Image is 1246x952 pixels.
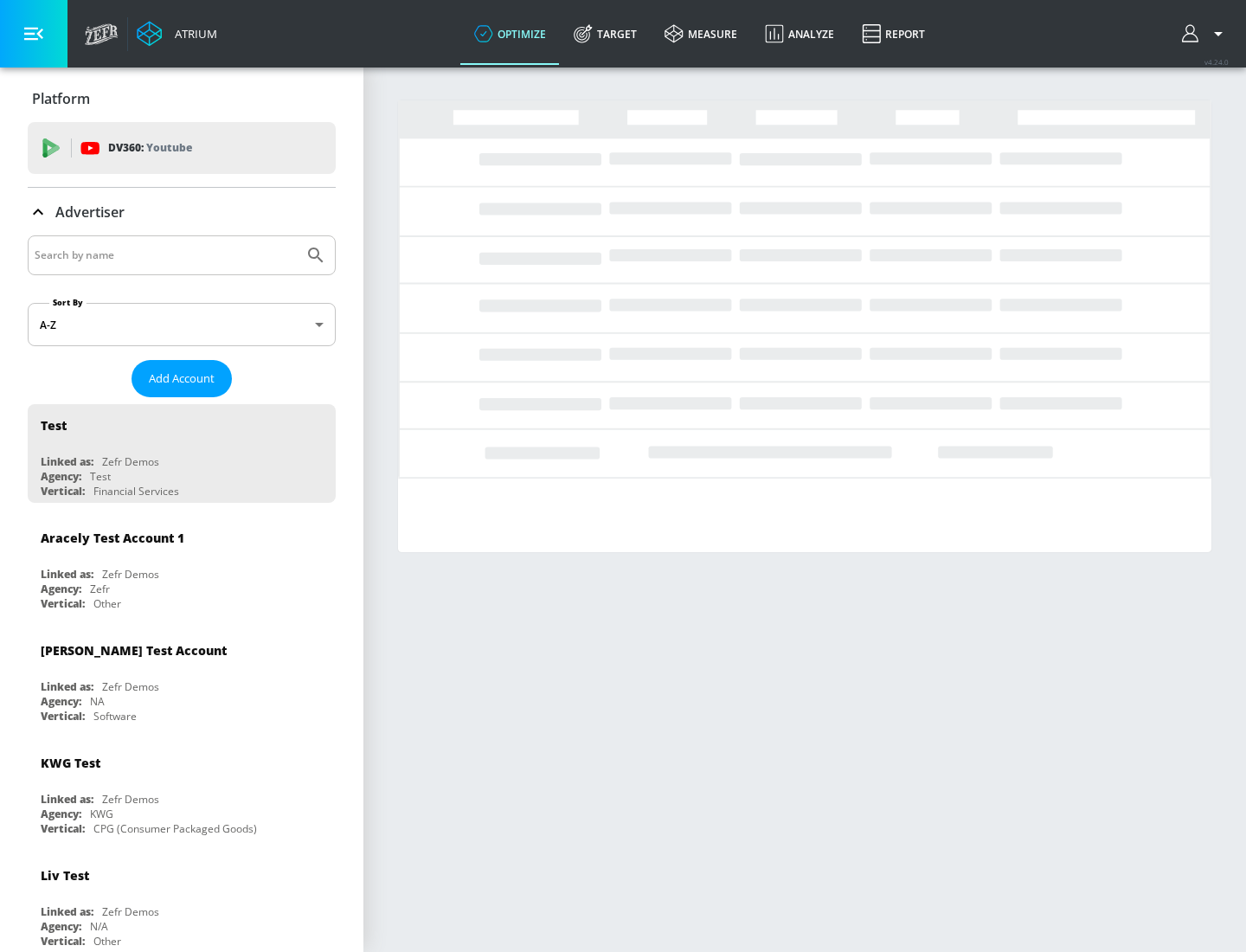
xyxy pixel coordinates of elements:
[751,3,848,65] a: Analyze
[28,303,336,346] div: A-Z
[28,517,336,615] div: Aracely Test Account 1Linked as:Zefr DemosAgency:ZefrVertical:Other
[93,484,179,499] div: Financial Services
[108,138,192,158] p: DV360:
[41,567,93,582] div: Linked as:
[102,792,159,807] div: Zefr Demos
[28,188,336,236] div: Advertiser
[651,3,751,65] a: measure
[41,530,184,546] div: Aracely Test Account 1
[28,742,336,840] div: KWG TestLinked as:Zefr DemosAgency:KWGVertical:CPG (Consumer Packaged Goods)
[137,21,217,47] a: Atrium
[55,203,125,222] p: Advertiser
[41,484,85,499] div: Vertical:
[90,582,110,596] div: Zefr
[102,904,159,919] div: Zefr Demos
[28,122,336,174] div: DV360: Youtube
[1204,57,1229,67] span: v 4.24.0
[460,3,560,65] a: optimize
[41,417,67,434] div: Test
[32,89,90,108] p: Platform
[41,792,93,807] div: Linked as:
[41,904,93,919] div: Linked as:
[28,629,336,728] div: [PERSON_NAME] Test AccountLinked as:Zefr DemosAgency:NAVertical:Software
[90,694,105,709] div: NA
[41,679,93,694] div: Linked as:
[149,369,215,389] span: Add Account
[90,469,111,484] div: Test
[93,821,257,836] div: CPG (Consumer Packaged Goods)
[28,74,336,123] div: Platform
[41,596,85,611] div: Vertical:
[90,807,113,821] div: KWG
[132,360,232,397] button: Add Account
[28,404,336,503] div: TestLinked as:Zefr DemosAgency:TestVertical:Financial Services
[168,26,217,42] div: Atrium
[41,919,81,934] div: Agency:
[102,679,159,694] div: Zefr Demos
[41,867,89,884] div: Liv Test
[41,934,85,949] div: Vertical:
[560,3,651,65] a: Target
[41,454,93,469] div: Linked as:
[90,919,108,934] div: N/A
[41,821,85,836] div: Vertical:
[41,709,85,724] div: Vertical:
[93,596,121,611] div: Other
[102,454,159,469] div: Zefr Demos
[102,567,159,582] div: Zefr Demos
[146,138,192,157] p: Youtube
[93,709,137,724] div: Software
[49,297,87,308] label: Sort By
[93,934,121,949] div: Other
[35,244,297,267] input: Search by name
[41,469,81,484] div: Agency:
[41,755,100,771] div: KWG Test
[41,582,81,596] div: Agency:
[848,3,939,65] a: Report
[41,642,227,659] div: [PERSON_NAME] Test Account
[41,694,81,709] div: Agency:
[41,807,81,821] div: Agency:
